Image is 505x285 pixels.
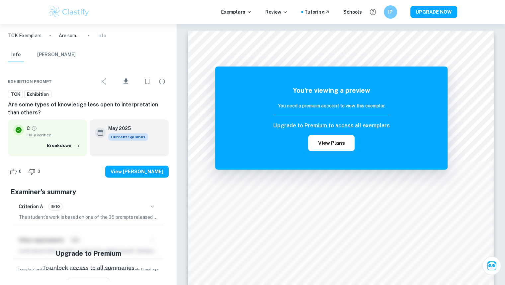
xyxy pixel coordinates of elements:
[367,6,379,18] button: Help and Feedback
[34,168,44,175] span: 0
[55,248,121,258] h5: Upgrade to Premium
[24,90,51,98] a: Exhibition
[19,203,43,210] h6: Criterion A
[108,133,148,141] span: Current Syllabus
[59,32,80,39] p: Are some types of knowledge less open to interpretation than others?
[42,264,134,272] p: To unlock access to all summaries
[15,168,25,175] span: 0
[265,8,288,16] p: Review
[273,122,389,130] h6: Upgrade to Premium to access all exemplars
[25,91,51,98] span: Exhibition
[112,73,139,90] div: Download
[48,5,90,19] img: Clastify logo
[19,214,158,221] p: The student’s work is based on one of the 35 prompts released by the IBO, specifically "Are some ...
[155,75,169,88] div: Report issue
[384,5,397,19] button: IP
[49,204,62,210] span: 5/10
[97,32,106,39] p: Info
[108,125,143,132] h6: May 2025
[273,85,389,95] h5: You're viewing a preview
[27,125,30,132] p: C
[482,256,501,275] button: Ask Clai
[8,101,169,117] h6: Are some types of knowledge less open to interpretation than others?
[8,91,23,98] span: TOK
[105,166,169,178] button: View [PERSON_NAME]
[343,8,362,16] a: Schools
[45,141,82,151] button: Breakdown
[8,267,169,272] span: Example of past student work. For reference on structure and expectations only. Do not copy.
[8,48,24,62] button: Info
[141,75,154,88] div: Bookmark
[27,166,44,177] div: Dislike
[8,32,42,39] a: TOK Exemplars
[8,90,23,98] a: TOK
[11,187,166,197] h5: Examiner's summary
[108,133,148,141] div: This exemplar is based on the current syllabus. Feel free to refer to it for inspiration/ideas wh...
[31,125,37,131] a: Grade fully verified
[221,8,252,16] p: Exemplars
[386,8,394,16] h6: IP
[273,102,389,109] h6: You need a premium account to view this exemplar.
[304,8,330,16] a: Tutoring
[97,75,111,88] div: Share
[37,48,76,62] button: [PERSON_NAME]
[410,6,457,18] button: UPGRADE NOW
[27,132,82,138] span: Fully verified
[8,78,52,84] span: Exhibition Prompt
[308,135,355,151] button: View Plans
[8,166,25,177] div: Like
